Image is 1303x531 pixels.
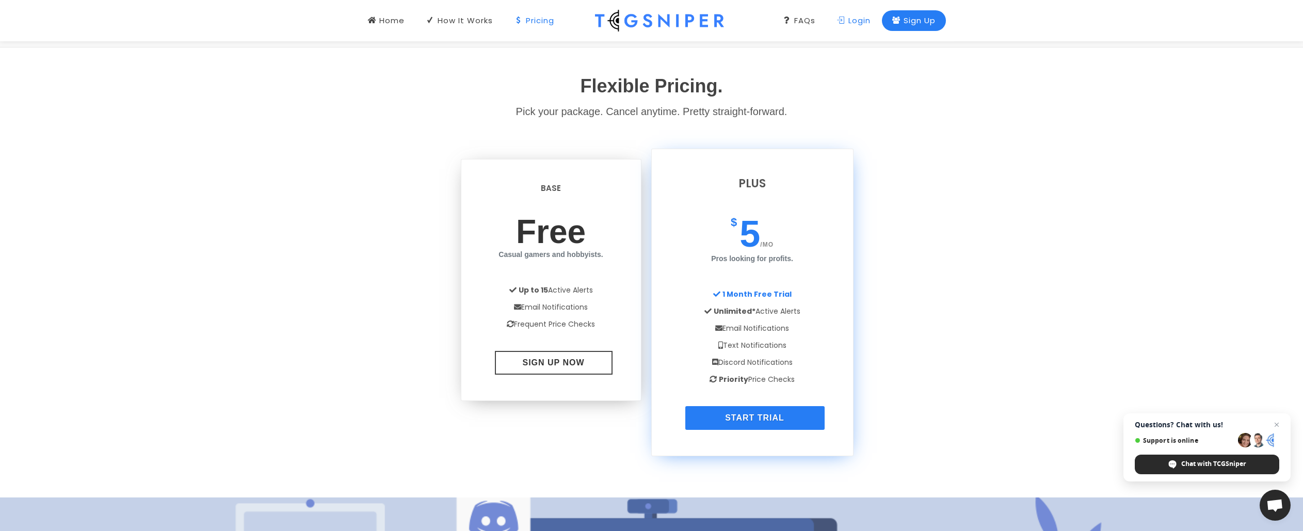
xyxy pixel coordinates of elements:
span: $ [731,217,737,228]
div: FAQs [783,15,815,26]
li: Active Alerts [667,303,838,320]
li: Email Notifications [477,299,625,316]
span: Chat with TCGSniper [1181,459,1246,469]
a: Sign Up Now [495,351,613,375]
h3: Base [477,183,625,195]
p: Casual gamers and hobbyists. [477,248,625,261]
div: How It Works [426,15,493,26]
h1: Flexible Pricing. [358,72,946,100]
a: Start Trial [685,406,825,430]
a: Sign Up [882,10,946,31]
li: Email Notifications [667,320,838,337]
p: Pros looking for profits. [667,252,838,265]
span: /mo [760,241,774,248]
strong: Unlimited* [714,306,755,316]
span: Questions? Chat with us! [1135,421,1279,429]
div: Home [368,15,405,26]
div: Open chat [1260,490,1291,521]
li: Active Alerts [477,282,625,299]
li: Text Notifications [667,337,838,354]
div: Login [837,15,871,26]
div: Free [477,202,625,274]
li: Price Checks [667,371,838,388]
li: Frequent Price Checks [477,316,625,333]
div: Chat with TCGSniper [1135,455,1279,474]
h3: Plus [667,175,838,192]
strong: 1 Month Free Trial [722,289,792,299]
strong: Priority [719,374,748,384]
span: Close chat [1270,419,1283,431]
div: Pricing [514,15,554,26]
div: Sign Up [892,15,936,26]
li: Discord Notifications [667,354,838,371]
div: 5 [667,202,838,278]
p: Pick your package. Cancel anytime. Pretty straight-forward. [358,102,946,121]
strong: Up to 15 [519,285,548,295]
span: Support is online [1135,437,1234,444]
